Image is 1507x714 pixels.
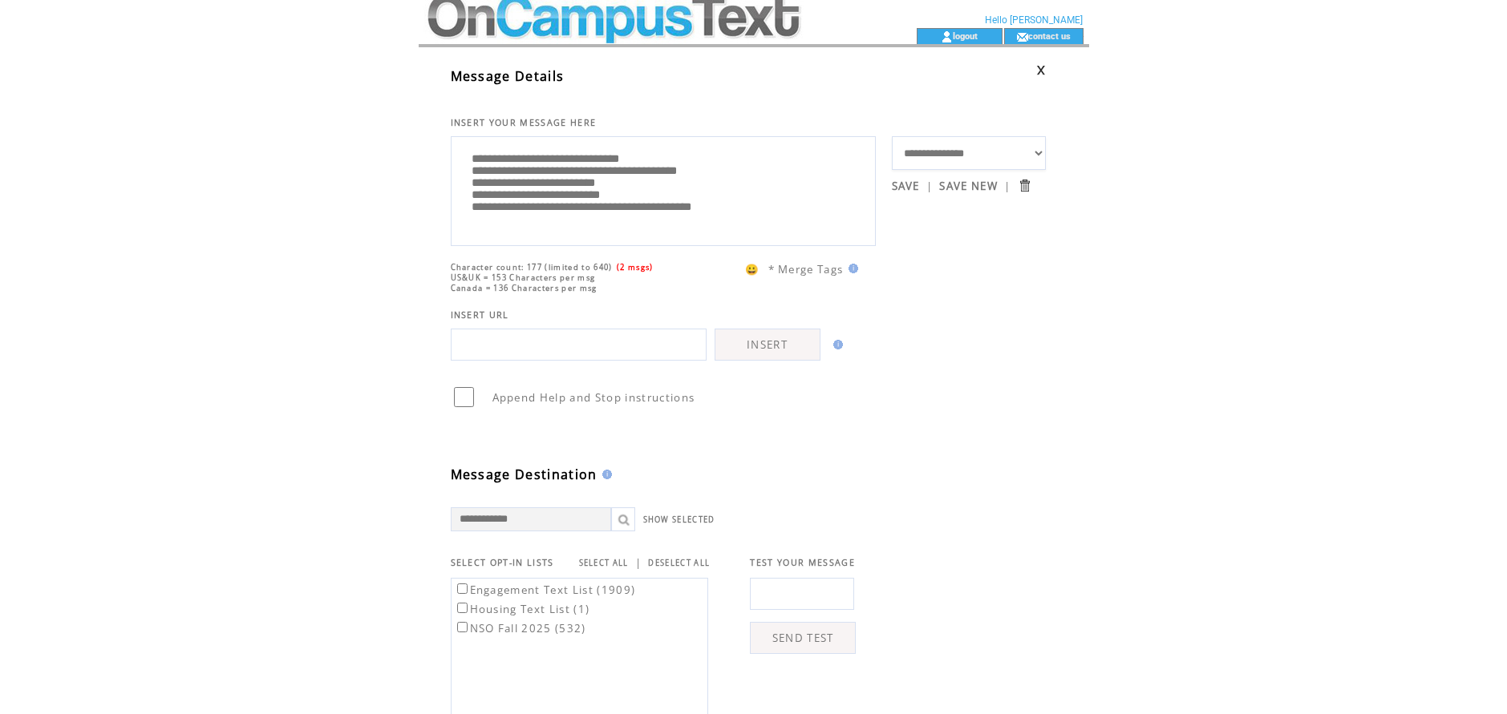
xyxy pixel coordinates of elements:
span: | [635,555,642,570]
span: * Merge Tags [768,262,844,276]
input: Engagement Text List (1909) [457,583,468,594]
span: US&UK = 153 Characters per msg [451,272,596,283]
img: help.gif [828,340,843,349]
img: contact_us_icon.gif [1016,30,1028,43]
span: SELECT OPT-IN LISTS [451,557,554,568]
a: SAVE [892,179,920,193]
span: INSERT YOUR MESSAGE HERE [451,117,597,128]
span: Message Details [451,67,565,85]
input: Submit [1017,178,1032,193]
span: | [1004,179,1011,193]
a: SAVE NEW [939,179,998,193]
a: SEND TEST [750,622,856,654]
input: Housing Text List (1) [457,603,468,613]
span: Canada = 136 Characters per msg [451,283,598,293]
span: | [926,179,933,193]
span: Character count: 177 (limited to 640) [451,262,613,272]
span: Message Destination [451,466,598,483]
span: TEST YOUR MESSAGE [750,557,855,568]
label: Housing Text List (1) [454,602,590,616]
a: SHOW SELECTED [643,514,715,525]
span: 😀 [745,262,760,276]
a: INSERT [715,329,820,361]
input: NSO Fall 2025 (532) [457,622,468,632]
label: Engagement Text List (1909) [454,583,636,597]
img: account_icon.gif [941,30,953,43]
span: Hello [PERSON_NAME] [985,14,1083,26]
label: NSO Fall 2025 (532) [454,621,586,635]
img: help.gif [844,264,858,273]
a: DESELECT ALL [648,558,710,568]
a: SELECT ALL [579,558,629,568]
span: (2 msgs) [617,262,654,272]
span: INSERT URL [451,309,509,321]
img: help.gif [598,470,612,479]
a: contact us [1028,30,1071,41]
span: Append Help and Stop instructions [492,390,695,405]
a: logout [953,30,978,41]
